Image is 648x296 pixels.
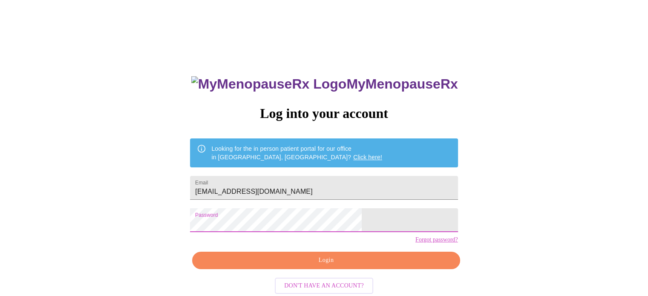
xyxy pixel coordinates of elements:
a: Forgot password? [415,236,458,243]
a: Click here! [353,154,382,161]
h3: Log into your account [190,106,458,121]
span: Don't have an account? [284,281,364,291]
a: Don't have an account? [273,281,375,288]
button: Don't have an account? [275,278,373,294]
button: Login [192,252,460,269]
img: MyMenopauseRx Logo [191,76,346,92]
span: Login [202,255,450,266]
div: Looking for the in person patient portal for our office in [GEOGRAPHIC_DATA], [GEOGRAPHIC_DATA]? [211,141,382,165]
h3: MyMenopauseRx [191,76,458,92]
